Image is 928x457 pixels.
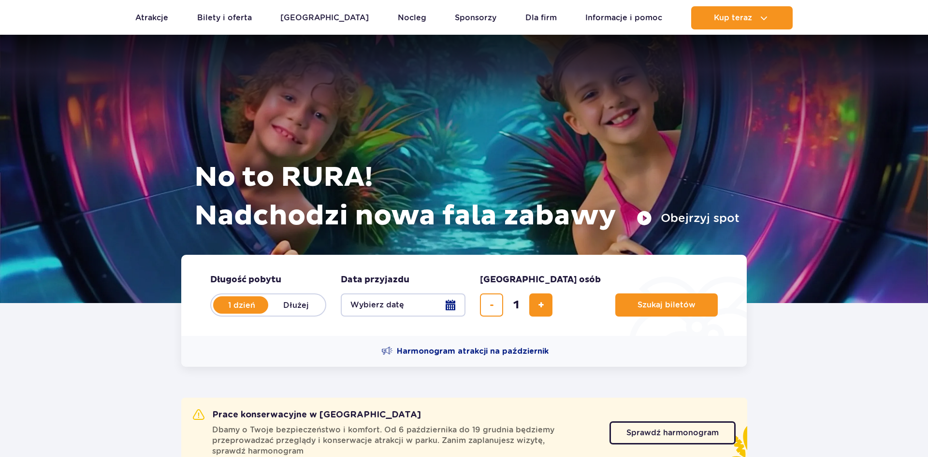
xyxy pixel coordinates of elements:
h2: Prace konserwacyjne w [GEOGRAPHIC_DATA] [193,409,421,421]
span: Harmonogram atrakcji na październik [397,346,549,357]
label: Dłużej [268,295,323,315]
input: liczba biletów [505,293,528,317]
button: Szukaj biletów [615,293,718,317]
button: Kup teraz [691,6,793,29]
a: Atrakcje [135,6,168,29]
a: Informacje i pomoc [585,6,662,29]
a: [GEOGRAPHIC_DATA] [280,6,369,29]
span: Dbamy o Twoje bezpieczeństwo i komfort. Od 6 października do 19 grudnia będziemy przeprowadzać pr... [212,425,598,457]
button: Obejrzyj spot [637,210,739,226]
a: Dla firm [525,6,557,29]
form: Planowanie wizyty w Park of Poland [181,255,747,336]
span: [GEOGRAPHIC_DATA] osób [480,274,601,286]
a: Harmonogram atrakcji na październik [381,346,549,357]
button: usuń bilet [480,293,503,317]
label: 1 dzień [214,295,269,315]
a: Nocleg [398,6,426,29]
h1: No to RURA! Nadchodzi nowa fala zabawy [194,158,739,235]
span: Kup teraz [714,14,752,22]
span: Sprawdź harmonogram [626,429,719,437]
a: Sponsorzy [455,6,496,29]
a: Sprawdź harmonogram [609,421,736,444]
span: Szukaj biletów [638,301,696,309]
button: Wybierz datę [341,293,465,317]
a: Bilety i oferta [197,6,252,29]
button: dodaj bilet [529,293,552,317]
span: Data przyjazdu [341,274,409,286]
span: Długość pobytu [210,274,281,286]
